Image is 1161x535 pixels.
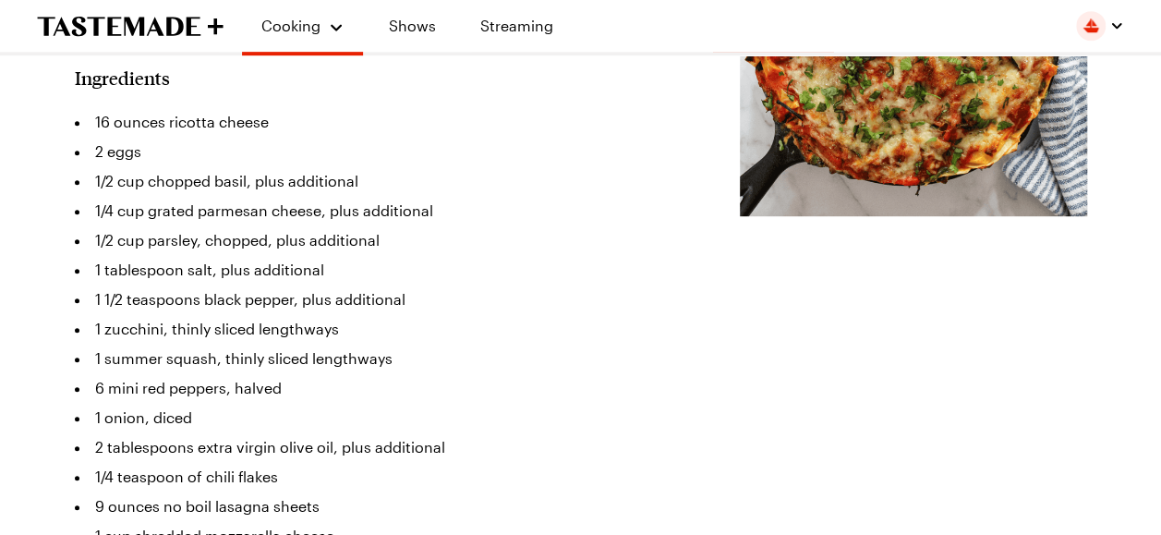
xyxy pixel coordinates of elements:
[75,137,684,166] li: 2 eggs
[75,67,170,89] h2: Ingredients
[75,432,684,462] li: 2 tablespoons extra virgin olive oil, plus additional
[75,373,684,403] li: 6 mini red peppers, halved
[75,492,684,521] li: 9 ounces no boil lasagna sheets
[75,403,684,432] li: 1 onion, diced
[75,107,684,137] li: 16 ounces ricotta cheese
[75,196,684,225] li: 1/4 cup grated parmesan cheese, plus additional
[261,17,320,34] span: Cooking
[75,225,684,255] li: 1/2 cup parsley, chopped, plus additional
[75,166,684,196] li: 1/2 cup chopped basil, plus additional
[75,462,684,492] li: 1/4 teaspoon of chili flakes
[75,314,684,344] li: 1 zucchini, thinly sliced lengthways
[37,16,224,37] a: To Tastemade Home Page
[75,344,684,373] li: 1 summer squash, thinly sliced lengthways
[75,285,684,314] li: 1 1/2 teaspoons black pepper, plus additional
[260,7,345,44] button: Cooking
[1076,11,1124,41] button: Profile picture
[1076,11,1106,41] img: Profile picture
[75,255,684,285] li: 1 tablespoon salt, plus additional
